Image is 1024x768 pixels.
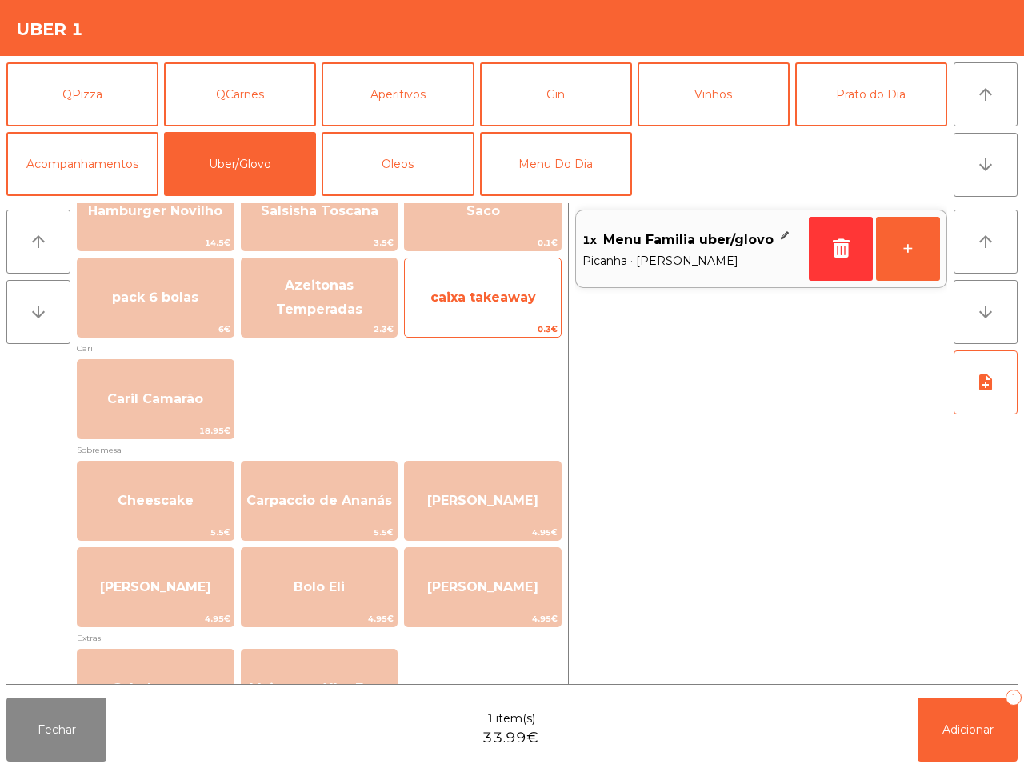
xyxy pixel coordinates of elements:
span: item(s) [496,710,535,727]
span: Bolo Eli [294,579,345,594]
span: 4.95€ [405,611,561,626]
span: [PERSON_NAME] [100,579,211,594]
span: Maionese Alho Extra [250,681,389,696]
button: note_add [954,350,1018,414]
span: [PERSON_NAME] [427,579,538,594]
span: 5.5€ [78,525,234,540]
span: 33.99€ [482,727,538,749]
span: Caril Camarão [107,391,203,406]
button: Menu Do Dia [480,132,632,196]
span: 1 [486,710,494,727]
i: arrow_upward [29,232,48,251]
button: QCarnes [164,62,316,126]
div: 1 [1006,690,1022,706]
button: arrow_upward [6,210,70,274]
i: note_add [976,373,995,392]
span: 18.95€ [78,423,234,438]
button: Acompanhamentos [6,132,158,196]
span: 1x [582,228,597,252]
span: caixa takeaway [430,290,536,305]
span: 14.5€ [78,235,234,250]
button: Aperitivos [322,62,474,126]
i: arrow_downward [976,155,995,174]
button: Vinhos [638,62,790,126]
button: Adicionar1 [918,698,1018,762]
span: 0.1€ [405,235,561,250]
span: [PERSON_NAME] [427,493,538,508]
i: arrow_upward [976,85,995,104]
span: 4.95€ [405,525,561,540]
button: Uber/Glovo [164,132,316,196]
span: pack 6 bolas [112,290,198,305]
button: arrow_upward [954,62,1018,126]
span: Carpaccio de Ananás [246,493,392,508]
button: QPizza [6,62,158,126]
button: Gin [480,62,632,126]
span: Picanha · [PERSON_NAME] [582,252,802,270]
span: 5.5€ [242,525,398,540]
span: Caril [77,341,562,356]
button: Prato do Dia [795,62,947,126]
button: arrow_downward [954,133,1018,197]
button: arrow_downward [954,280,1018,344]
span: 6€ [78,322,234,337]
span: Sobremesa [77,442,562,458]
span: Hamburger Novilho [88,203,222,218]
button: Oleos [322,132,474,196]
span: 3.5€ [242,235,398,250]
h4: Uber 1 [16,18,83,42]
button: arrow_downward [6,280,70,344]
span: Adicionar [942,722,994,737]
i: arrow_upward [976,232,995,251]
span: Menu Familia uber/glovo [603,228,774,252]
span: Salada extra [113,681,198,696]
span: Azeitonas Temperadas [276,278,362,317]
span: Cheescake [118,493,194,508]
span: 4.95€ [78,611,234,626]
button: Fechar [6,698,106,762]
span: Extras [77,630,562,646]
button: + [876,217,940,281]
span: 4.95€ [242,611,398,626]
span: 0.3€ [405,322,561,337]
span: Salsisha Toscana [261,203,378,218]
button: arrow_upward [954,210,1018,274]
span: Saco [466,203,500,218]
i: arrow_downward [29,302,48,322]
i: arrow_downward [976,302,995,322]
span: 2.3€ [242,322,398,337]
